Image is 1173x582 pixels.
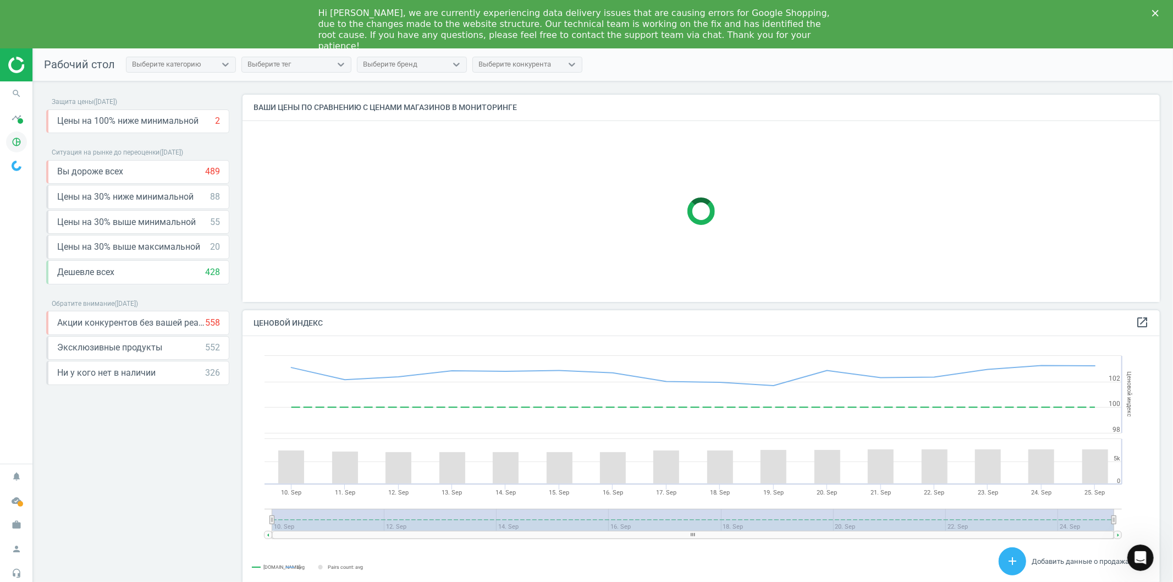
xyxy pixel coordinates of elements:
[603,489,623,496] tspan: 16. Sep
[817,489,838,496] tspan: 20. Sep
[57,317,205,329] span: Акции конкурентов без вашей реакции
[1136,316,1149,329] i: open_in_new
[57,216,196,228] span: Цены на 30% выше минимальной
[6,514,27,535] i: work
[44,58,115,71] span: Рабочий стол
[247,60,291,70] div: Выберите тег
[215,115,220,127] div: 2
[132,60,201,70] div: Выберите категорию
[1152,10,1163,17] div: Закрити
[6,490,27,511] i: cloud_done
[763,489,784,496] tspan: 19. Sep
[57,241,200,253] span: Цены на 30% выше максимальной
[6,539,27,559] i: person
[210,241,220,253] div: 20
[243,95,1160,120] h4: Ваши цены по сравнению с ценами магазинов в мониторинге
[1109,375,1120,382] text: 102
[363,60,417,70] div: Выберите бренд
[57,191,194,203] span: Цены на 30% ниже минимальной
[57,367,156,379] span: Ни у кого нет в наличии
[335,489,355,496] tspan: 11. Sep
[978,489,998,496] tspan: 23. Sep
[205,266,220,278] div: 428
[93,98,117,106] span: ( [DATE] )
[6,83,27,104] i: search
[1126,372,1133,418] tspan: Ценовой индекс
[243,310,1160,336] h4: Ценовой индекс
[114,300,138,308] span: ( [DATE] )
[1109,400,1120,408] text: 100
[297,564,305,570] tspan: avg
[57,166,123,178] span: Вы дороже всех
[52,98,93,106] span: Защита цены
[6,107,27,128] i: timeline
[52,300,114,308] span: Обратите внимание
[1032,557,1132,565] span: Добавить данные о продажах
[1136,316,1149,330] a: open_in_new
[1031,489,1051,496] tspan: 24. Sep
[1114,455,1120,462] text: 5k
[159,149,183,156] span: ( [DATE] )
[999,547,1026,575] button: add
[205,367,220,379] div: 326
[6,466,27,487] i: notifications
[57,266,114,278] span: Дешевле всех
[1117,477,1120,485] text: 0
[656,489,676,496] tspan: 17. Sep
[263,565,300,570] tspan: [DOMAIN_NAME]
[205,166,220,178] div: 489
[6,131,27,152] i: pie_chart_outlined
[495,489,516,496] tspan: 14. Sep
[8,57,86,73] img: ajHJNr6hYgQAAAAASUVORK5CYII=
[328,564,363,570] tspan: Pairs count: avg
[205,342,220,354] div: 552
[1127,545,1154,571] iframe: Intercom live chat
[318,8,838,52] div: Hi [PERSON_NAME], we are currently experiencing data delivery issues that are causing errors for ...
[57,115,199,127] span: Цены на 100% ниже минимальной
[52,149,159,156] span: Ситуация на рынке до переоценки
[281,489,301,496] tspan: 10. Sep
[871,489,891,496] tspan: 21. Sep
[1085,489,1105,496] tspan: 25. Sep
[210,191,220,203] div: 88
[1006,554,1019,568] i: add
[549,489,569,496] tspan: 15. Sep
[710,489,730,496] tspan: 18. Sep
[1113,426,1120,433] text: 98
[12,161,21,171] img: wGWNvw8QSZomAAAAABJRU5ErkJggg==
[57,342,162,354] span: Эксклюзивные продукты
[924,489,944,496] tspan: 22. Sep
[442,489,462,496] tspan: 13. Sep
[388,489,409,496] tspan: 12. Sep
[205,317,220,329] div: 558
[478,60,551,70] div: Выберите конкурента
[210,216,220,228] div: 55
